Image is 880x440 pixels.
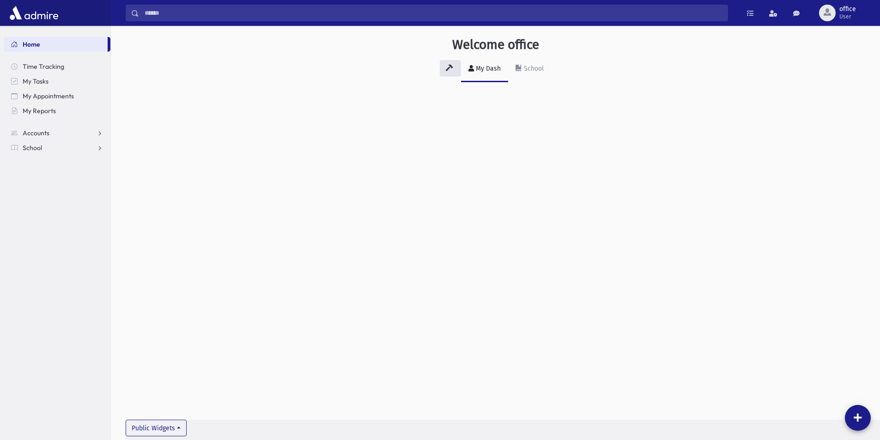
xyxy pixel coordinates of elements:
span: Time Tracking [23,62,64,71]
div: My Dash [474,65,501,72]
a: My Reports [4,103,110,118]
a: My Appointments [4,89,110,103]
a: School [508,56,551,82]
span: office [839,6,856,13]
a: Time Tracking [4,59,110,74]
a: Accounts [4,126,110,140]
input: Search [139,5,728,21]
span: Accounts [23,129,49,137]
img: AdmirePro [7,4,61,22]
div: School [522,65,544,72]
button: Public Widgets [126,420,187,436]
span: My Appointments [23,92,74,100]
span: My Tasks [23,77,49,85]
span: User [839,13,856,20]
a: My Tasks [4,74,110,89]
a: School [4,140,110,155]
span: School [23,144,42,152]
a: Home [4,37,108,52]
a: My Dash [461,56,508,82]
span: Home [23,40,40,48]
h3: Welcome office [452,37,539,53]
span: My Reports [23,107,56,115]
